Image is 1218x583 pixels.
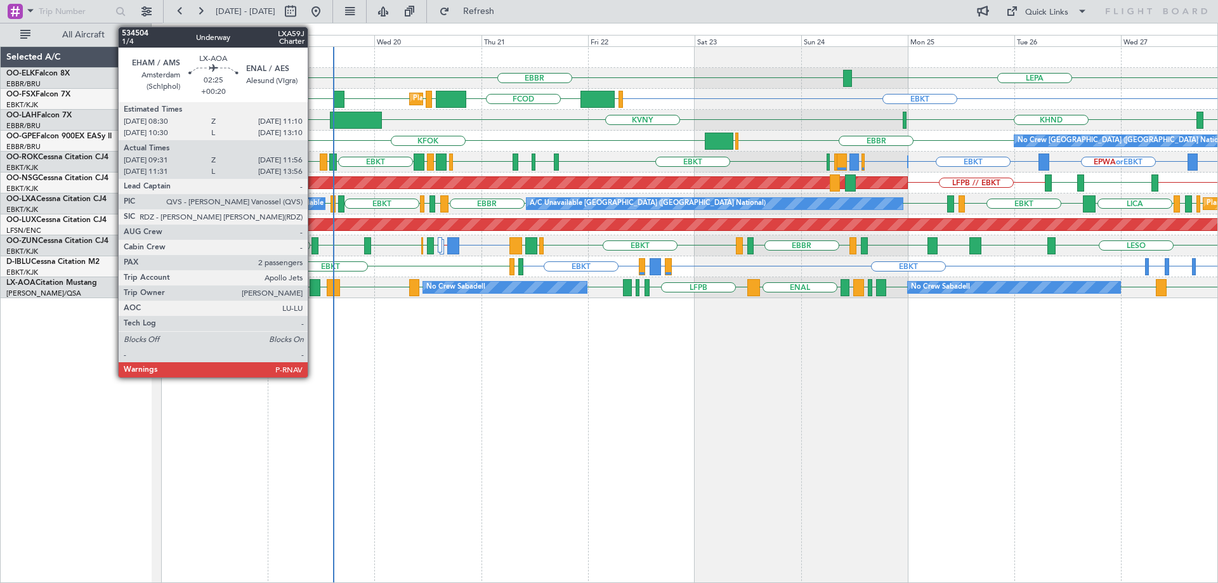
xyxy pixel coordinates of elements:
a: LFSN/ENC [6,226,41,235]
a: [PERSON_NAME]/QSA [6,289,81,298]
button: All Aircraft [14,25,138,45]
span: OO-LUX [6,216,36,224]
a: EBKT/KJK [6,268,38,277]
a: OO-LUXCessna Citation CJ4 [6,216,107,224]
div: Mon 25 [908,35,1014,46]
span: OO-FSX [6,91,36,98]
div: Wed 20 [374,35,481,46]
span: OO-GPE [6,133,36,140]
span: OO-ZUN [6,237,38,245]
button: Refresh [433,1,509,22]
a: OO-FSXFalcon 7X [6,91,70,98]
a: LX-AOACitation Mustang [6,279,97,287]
div: Fri 22 [588,35,695,46]
div: Tue 26 [1014,35,1121,46]
a: OO-GPEFalcon 900EX EASy II [6,133,112,140]
div: Sat 23 [695,35,801,46]
a: EBKT/KJK [6,247,38,256]
a: EBKT/KJK [6,205,38,214]
span: OO-LAH [6,112,37,119]
div: Thu 21 [481,35,588,46]
input: Trip Number [39,2,112,21]
div: [DATE] [154,25,175,36]
span: Refresh [452,7,506,16]
span: [DATE] - [DATE] [216,6,275,17]
div: No Crew Sabadell [911,278,970,297]
span: D-IBLU [6,258,31,266]
a: OO-ROKCessna Citation CJ4 [6,154,108,161]
button: Quick Links [1000,1,1094,22]
a: EBBR/BRU [6,121,41,131]
div: A/C Unavailable [GEOGRAPHIC_DATA] ([GEOGRAPHIC_DATA] National) [271,194,507,213]
span: All Aircraft [33,30,134,39]
a: EBKT/KJK [6,163,38,173]
a: EBBR/BRU [6,142,41,152]
a: EBKT/KJK [6,184,38,193]
div: Sun 24 [801,35,908,46]
div: No Crew Sabadell [426,278,485,297]
a: OO-NSGCessna Citation CJ4 [6,174,108,182]
a: EBBR/BRU [6,79,41,89]
a: OO-LXACessna Citation CJ4 [6,195,107,203]
a: OO-ELKFalcon 8X [6,70,70,77]
a: EBKT/KJK [6,100,38,110]
div: Tue 19 [268,35,374,46]
a: D-IBLUCessna Citation M2 [6,258,100,266]
a: OO-ZUNCessna Citation CJ4 [6,237,108,245]
a: OO-LAHFalcon 7X [6,112,72,119]
div: Planned Maint Kortrijk-[GEOGRAPHIC_DATA] [413,89,561,108]
span: LX-AOA [6,279,36,287]
div: Mon 18 [161,35,268,46]
div: A/C Unavailable [GEOGRAPHIC_DATA] ([GEOGRAPHIC_DATA] National) [530,194,766,213]
span: OO-ROK [6,154,38,161]
div: Quick Links [1025,6,1068,19]
span: OO-LXA [6,195,36,203]
span: OO-ELK [6,70,35,77]
span: OO-NSG [6,174,38,182]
